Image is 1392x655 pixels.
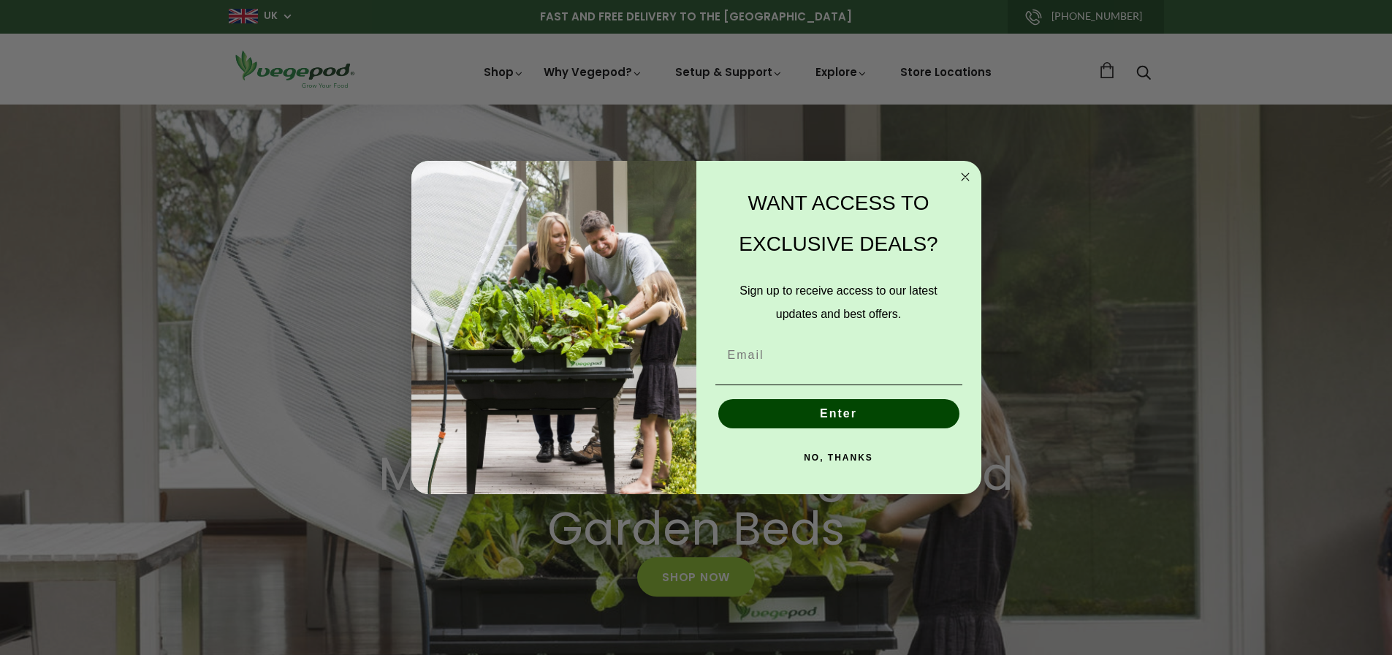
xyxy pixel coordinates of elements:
[739,284,937,320] span: Sign up to receive access to our latest updates and best offers.
[956,168,974,186] button: Close dialog
[715,341,962,370] input: Email
[715,385,962,385] img: underline
[715,443,962,472] button: NO, THANKS
[739,192,937,255] span: WANT ACCESS TO EXCLUSIVE DEALS?
[411,161,696,495] img: e9d03583-1bb1-490f-ad29-36751b3212ff.jpeg
[718,399,959,428] button: Enter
